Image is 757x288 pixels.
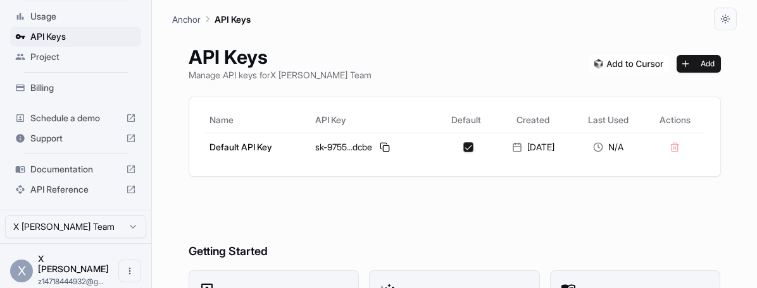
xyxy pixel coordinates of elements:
[10,47,141,67] div: Project
[315,140,432,155] div: sk-9755...dcbe
[437,107,495,133] th: Default
[189,192,721,261] h6: Getting Started
[572,107,645,133] th: Last Used
[172,13,201,26] p: Anchor
[10,78,141,98] div: Billing
[172,12,251,26] nav: breadcrumb
[500,141,566,153] div: [DATE]
[204,133,310,161] td: Default API Key
[10,108,141,128] div: Schedule a demo
[30,132,121,145] span: Support
[30,51,136,63] span: Project
[10,128,141,148] div: Support
[189,68,372,81] p: Manage API keys for X [PERSON_NAME] Team
[589,55,669,73] img: Add anchorbrowser MCP server to Cursor
[10,6,141,27] div: Usage
[215,13,251,26] p: API Keys
[38,277,104,286] span: z14718444932@gmail.com
[30,81,136,94] span: Billing
[204,107,310,133] th: Name
[30,30,136,43] span: API Keys
[118,260,141,282] button: Open menu
[30,10,136,23] span: Usage
[645,107,705,133] th: Actions
[30,183,121,196] span: API Reference
[10,260,33,282] div: X
[495,107,572,133] th: Created
[189,45,372,68] h1: API Keys
[30,112,121,124] span: Schedule a demo
[377,140,392,155] button: Copy API key
[310,107,437,133] th: API Key
[30,163,121,176] span: Documentation
[38,253,109,274] span: X Jason
[577,141,640,153] div: N/A
[10,27,141,47] div: API Keys
[677,55,721,73] button: Add
[10,159,141,179] div: Documentation
[10,179,141,200] div: API Reference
